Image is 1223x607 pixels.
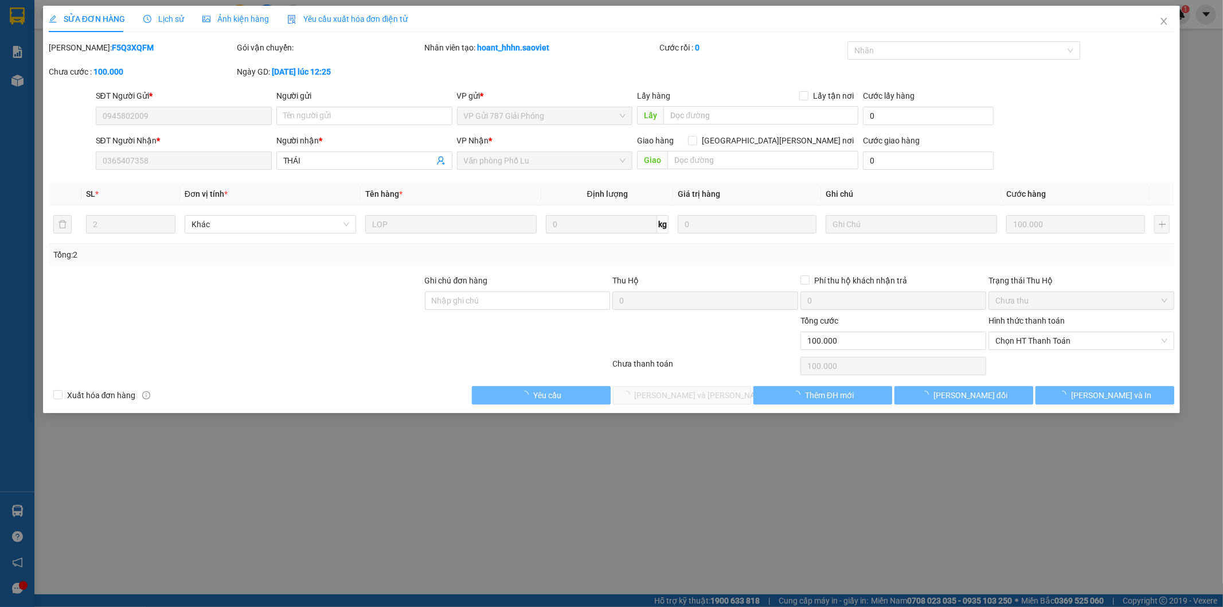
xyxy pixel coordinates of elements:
[678,215,816,234] input: 0
[457,136,489,145] span: VP Nhận
[678,189,720,199] span: Giá trị hàng
[637,151,667,169] span: Giao
[464,152,626,169] span: Văn phòng Phố Lu
[637,136,674,145] span: Giao hàng
[863,91,915,100] label: Cước lấy hàng
[667,151,858,169] input: Dọc đường
[663,106,858,124] input: Dọc đường
[202,14,269,24] span: Ảnh kiện hàng
[612,357,800,378] div: Chưa thanh toán
[49,14,125,24] span: SỬA ĐƠN HÀNG
[808,90,858,102] span: Lấy tận nơi
[237,65,423,78] div: Ngày GD:
[1058,391,1071,399] span: loading
[863,151,994,170] input: Cước giao hàng
[192,216,349,233] span: Khác
[863,136,920,145] label: Cước giao hàng
[1006,189,1046,199] span: Cước hàng
[695,43,700,52] b: 0
[93,67,123,76] b: 100.000
[276,134,452,147] div: Người nhận
[792,391,805,399] span: loading
[1154,215,1170,234] button: plus
[86,189,95,199] span: SL
[237,41,423,54] div: Gói vận chuyển:
[49,41,235,54] div: [PERSON_NAME]:
[457,90,633,102] div: VP gửi
[143,15,151,23] span: clock-circle
[425,276,488,285] label: Ghi chú đơn hàng
[436,156,446,165] span: user-add
[810,274,912,287] span: Phí thu hộ khách nhận trả
[521,391,533,399] span: loading
[657,215,669,234] span: kg
[995,332,1167,349] span: Chọn HT Thanh Toán
[365,189,403,199] span: Tên hàng
[697,134,858,147] span: [GEOGRAPHIC_DATA][PERSON_NAME] nơi
[921,391,933,399] span: loading
[894,386,1033,404] button: [PERSON_NAME] đổi
[472,386,611,404] button: Yêu cầu
[805,389,854,402] span: Thêm ĐH mới
[988,274,1174,287] div: Trạng thái Thu Hộ
[1036,386,1174,404] button: [PERSON_NAME] và In
[613,386,752,404] button: [PERSON_NAME] và [PERSON_NAME] hàng
[478,43,550,52] b: hoant_hhhn.saoviet
[464,107,626,124] span: VP Gửi 787 Giải Phóng
[202,15,210,23] span: picture
[1006,215,1145,234] input: 0
[53,215,72,234] button: delete
[1071,389,1151,402] span: [PERSON_NAME] và In
[53,248,472,261] div: Tổng: 2
[612,276,639,285] span: Thu Hộ
[1148,6,1180,38] button: Close
[800,316,838,325] span: Tổng cước
[425,41,658,54] div: Nhân viên tạo:
[637,106,663,124] span: Lấy
[587,189,628,199] span: Định lượng
[49,65,235,78] div: Chưa cước :
[637,91,670,100] span: Lấy hàng
[753,386,892,404] button: Thêm ĐH mới
[821,183,1002,205] th: Ghi chú
[96,134,272,147] div: SĐT Người Nhận
[272,67,331,76] b: [DATE] lúc 12:25
[365,215,537,234] input: VD: Bàn, Ghế
[863,107,994,125] input: Cước lấy hàng
[995,292,1167,309] span: Chưa thu
[425,291,611,310] input: Ghi chú đơn hàng
[142,391,150,399] span: info-circle
[659,41,845,54] div: Cước rồi :
[96,90,272,102] div: SĐT Người Gửi
[276,90,452,102] div: Người gửi
[533,389,561,402] span: Yêu cầu
[933,389,1007,402] span: [PERSON_NAME] đổi
[112,43,154,52] b: F5Q3XQFM
[185,189,228,199] span: Đơn vị tính
[143,14,184,24] span: Lịch sử
[1159,17,1169,26] span: close
[62,389,140,402] span: Xuất hóa đơn hàng
[287,14,408,24] span: Yêu cầu xuất hóa đơn điện tử
[988,316,1065,325] label: Hình thức thanh toán
[287,15,296,24] img: icon
[826,215,997,234] input: Ghi Chú
[49,15,57,23] span: edit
